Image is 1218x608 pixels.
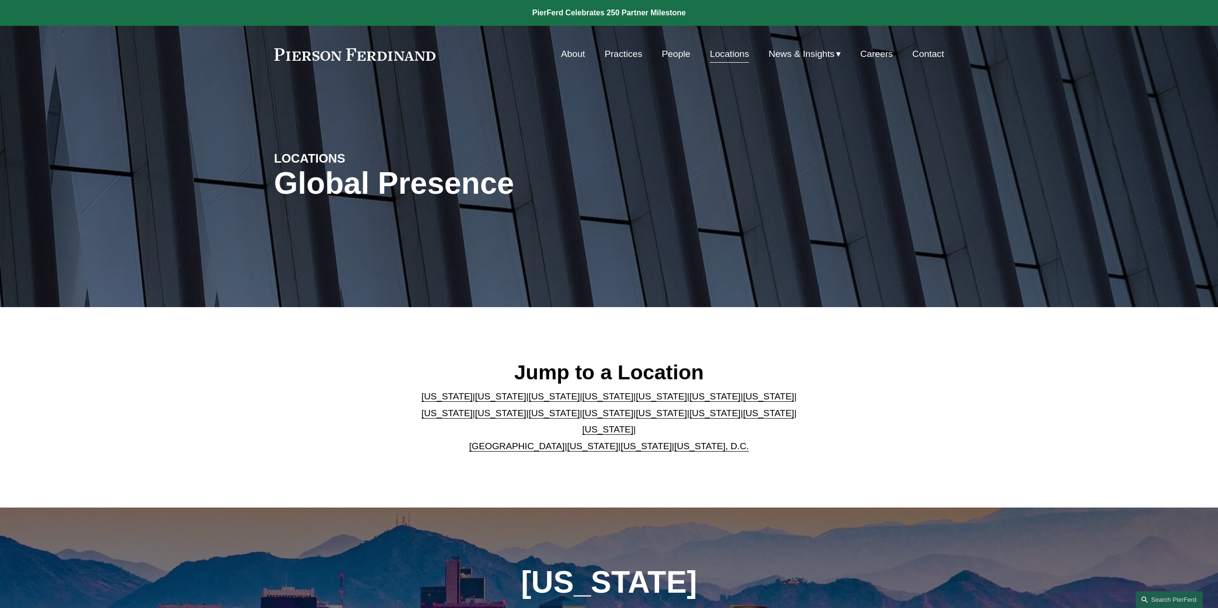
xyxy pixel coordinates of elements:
a: [US_STATE] [475,408,526,418]
h2: Jump to a Location [413,360,805,385]
a: Careers [860,45,893,63]
a: [US_STATE] [582,391,634,401]
a: [US_STATE] [689,408,740,418]
h1: Global Presence [274,166,721,201]
a: [US_STATE] [529,391,580,401]
a: [US_STATE] [422,391,473,401]
a: [US_STATE] [582,408,634,418]
a: [US_STATE] [529,408,580,418]
a: [US_STATE], D.C. [674,441,749,451]
a: Search this site [1136,591,1203,608]
a: [US_STATE] [743,408,794,418]
a: [US_STATE] [621,441,672,451]
a: [US_STATE] [636,408,687,418]
span: News & Insights [769,46,835,63]
a: folder dropdown [769,45,841,63]
a: [US_STATE] [582,424,634,434]
a: Contact [912,45,944,63]
a: People [662,45,691,63]
a: [US_STATE] [689,391,740,401]
p: | | | | | | | | | | | | | | | | | | [413,388,805,454]
a: [US_STATE] [636,391,687,401]
a: [US_STATE] [475,391,526,401]
h1: [US_STATE] [469,565,749,600]
a: Locations [710,45,749,63]
a: [US_STATE] [422,408,473,418]
h4: LOCATIONS [274,151,442,166]
a: [GEOGRAPHIC_DATA] [469,441,565,451]
a: Practices [604,45,642,63]
a: [US_STATE] [743,391,794,401]
a: About [561,45,585,63]
a: [US_STATE] [567,441,618,451]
